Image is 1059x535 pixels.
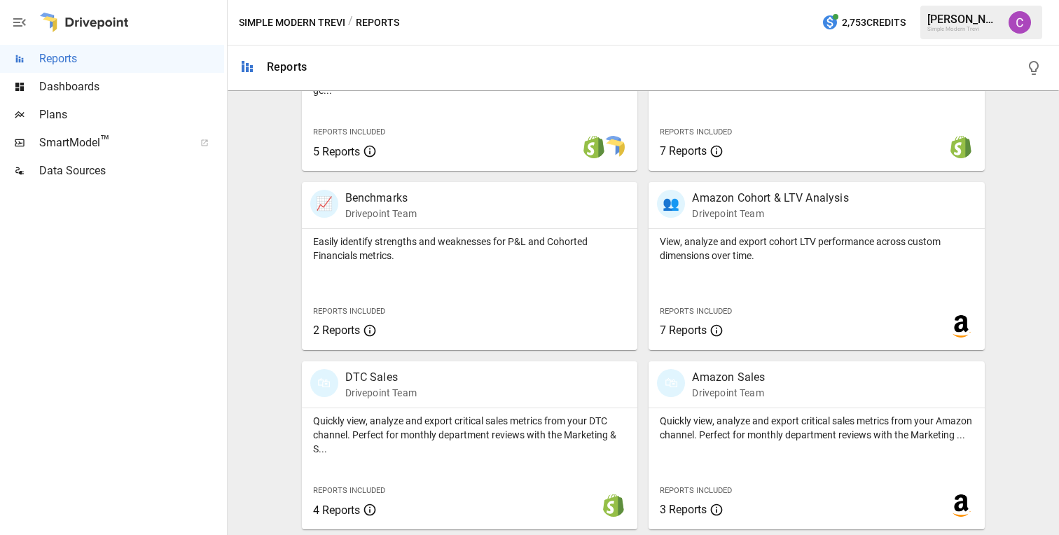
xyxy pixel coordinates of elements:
[950,136,972,158] img: shopify
[345,369,417,386] p: DTC Sales
[816,10,911,36] button: 2,753Credits
[39,106,224,123] span: Plans
[39,134,185,151] span: SmartModel
[660,324,707,337] span: 7 Reports
[313,486,385,495] span: Reports Included
[39,50,224,67] span: Reports
[842,14,906,32] span: 2,753 Credits
[927,13,1000,26] div: [PERSON_NAME]
[313,235,627,263] p: Easily identify strengths and weaknesses for P&L and Cohorted Financials metrics.
[657,369,685,397] div: 🛍
[583,136,605,158] img: shopify
[660,127,732,137] span: Reports Included
[692,190,848,207] p: Amazon Cohort & LTV Analysis
[692,386,765,400] p: Drivepoint Team
[239,14,345,32] button: Simple Modern Trevi
[660,503,707,516] span: 3 Reports
[660,307,732,316] span: Reports Included
[927,26,1000,32] div: Simple Modern Trevi
[267,60,307,74] div: Reports
[313,145,360,158] span: 5 Reports
[660,486,732,495] span: Reports Included
[39,162,224,179] span: Data Sources
[950,315,972,338] img: amazon
[313,503,360,517] span: 4 Reports
[602,494,625,517] img: shopify
[657,190,685,218] div: 👥
[692,369,765,386] p: Amazon Sales
[313,324,360,337] span: 2 Reports
[310,369,338,397] div: 🛍
[660,235,974,263] p: View, analyze and export cohort LTV performance across custom dimensions over time.
[660,144,707,158] span: 7 Reports
[310,190,338,218] div: 📈
[1009,11,1031,34] img: Corbin Wallace
[602,136,625,158] img: smart model
[313,307,385,316] span: Reports Included
[345,207,417,221] p: Drivepoint Team
[100,132,110,150] span: ™
[692,207,848,221] p: Drivepoint Team
[348,14,353,32] div: /
[1000,3,1039,42] button: Corbin Wallace
[39,78,224,95] span: Dashboards
[345,386,417,400] p: Drivepoint Team
[313,414,627,456] p: Quickly view, analyze and export critical sales metrics from your DTC channel. Perfect for monthl...
[313,127,385,137] span: Reports Included
[660,414,974,442] p: Quickly view, analyze and export critical sales metrics from your Amazon channel. Perfect for mon...
[345,190,417,207] p: Benchmarks
[950,494,972,517] img: amazon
